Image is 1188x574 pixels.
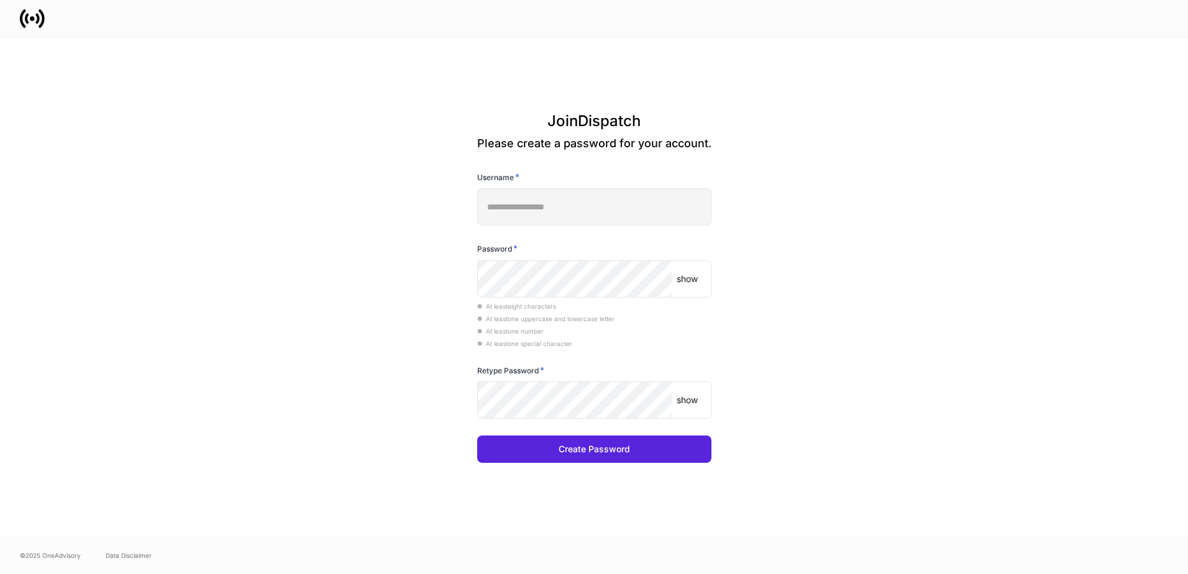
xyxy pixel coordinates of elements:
[477,340,572,347] span: At least one special character
[677,394,698,406] p: show
[477,435,711,463] button: Create Password
[477,364,544,376] h6: Retype Password
[20,550,81,560] span: © 2025 OneAdvisory
[106,550,152,560] a: Data Disclaimer
[477,171,519,183] h6: Username
[477,303,556,310] span: At least eight characters
[477,136,711,151] p: Please create a password for your account.
[677,273,698,285] p: show
[477,327,544,335] span: At least one number
[477,315,615,322] span: At least one uppercase and lowercase letter
[477,111,711,136] h3: Join Dispatch
[477,242,518,255] h6: Password
[559,443,630,455] div: Create Password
